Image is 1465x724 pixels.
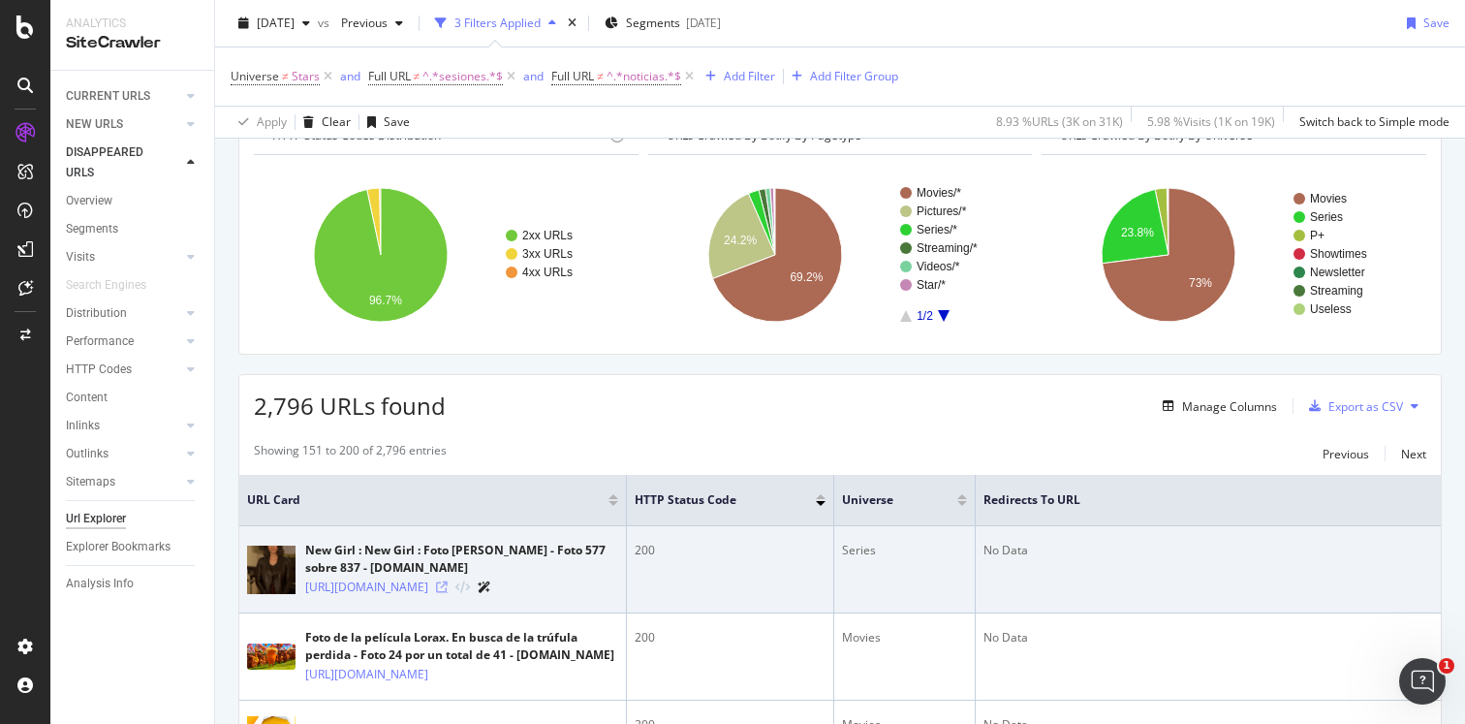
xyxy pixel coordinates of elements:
[1042,171,1426,339] svg: A chart.
[231,68,279,84] span: Universe
[917,260,960,273] text: Videos/*
[784,65,898,88] button: Add Filter Group
[790,270,823,284] text: 69.2%
[917,241,978,255] text: Streaming/*
[1301,391,1403,422] button: Export as CSV
[1401,446,1426,462] div: Next
[66,114,181,135] a: NEW URLS
[842,542,967,559] div: Series
[597,8,729,39] button: Segments[DATE]
[305,665,428,684] a: [URL][DOMAIN_NAME]
[254,442,447,465] div: Showing 151 to 200 of 2,796 entries
[254,390,446,422] span: 2,796 URLs found
[305,629,618,664] div: Foto de la película Lorax. En busca de la trúfula perdida - Foto 24 por un total de 41 - [DOMAIN_...
[917,278,946,292] text: Star/*
[282,68,289,84] span: ≠
[635,629,826,646] div: 200
[983,629,1433,646] div: No Data
[724,68,775,84] div: Add Filter
[305,542,618,577] div: New Girl : New Girl : Foto [PERSON_NAME] - Foto 577 sobre 837 - [DOMAIN_NAME]
[983,542,1433,559] div: No Data
[551,68,594,84] span: Full URL
[1399,8,1449,39] button: Save
[1310,229,1325,242] text: P+
[254,171,639,339] svg: A chart.
[1439,658,1454,674] span: 1
[66,537,171,557] div: Explorer Bookmarks
[66,444,181,464] a: Outlinks
[1399,658,1446,705] iframe: Intercom live chat
[368,68,411,84] span: Full URL
[1310,302,1352,316] text: Useless
[667,127,861,143] span: URLs Crawled By Botify By pagetype
[66,509,201,529] a: Url Explorer
[296,107,351,138] button: Clear
[66,219,201,239] a: Segments
[1323,446,1369,462] div: Previous
[635,491,787,509] span: HTTP Status Code
[66,360,132,380] div: HTTP Codes
[333,8,411,39] button: Previous
[626,15,680,31] span: Segments
[66,86,181,107] a: CURRENT URLS
[66,416,100,436] div: Inlinks
[810,68,898,84] div: Add Filter Group
[1401,442,1426,465] button: Next
[66,219,118,239] div: Segments
[66,303,181,324] a: Distribution
[698,65,775,88] button: Add Filter
[454,15,541,31] div: 3 Filters Applied
[66,416,181,436] a: Inlinks
[66,331,181,352] a: Performance
[272,127,441,143] span: HTTP Status Codes Distribution
[1121,226,1154,239] text: 23.8%
[1310,192,1347,205] text: Movies
[1299,113,1449,130] div: Switch back to Simple mode
[305,578,428,597] a: [URL][DOMAIN_NAME]
[359,107,410,138] button: Save
[1323,442,1369,465] button: Previous
[842,491,928,509] span: Universe
[436,582,448,593] a: Visit Online Page
[1292,107,1449,138] button: Switch back to Simple mode
[66,191,201,211] a: Overview
[1310,266,1365,279] text: Newsletter
[648,171,1033,339] svg: A chart.
[66,574,201,594] a: Analysis Info
[1423,15,1449,31] div: Save
[842,629,967,646] div: Movies
[478,577,491,597] a: AI Url Details
[66,444,109,464] div: Outlinks
[686,15,721,31] div: [DATE]
[66,114,123,135] div: NEW URLS
[1060,127,1253,143] span: URLs Crawled By Botify By universe
[231,107,287,138] button: Apply
[247,531,296,608] img: main image
[66,360,181,380] a: HTTP Codes
[1147,113,1275,130] div: 5.98 % Visits ( 1K on 19K )
[384,113,410,130] div: Save
[247,644,296,670] img: main image
[607,63,681,90] span: ^.*noticias.*$
[422,63,503,90] span: ^.*sesiones.*$
[597,68,604,84] span: ≠
[340,68,360,84] div: and
[1310,210,1343,224] text: Series
[333,15,388,31] span: Previous
[322,113,351,130] div: Clear
[66,537,201,557] a: Explorer Bookmarks
[1155,394,1277,418] button: Manage Columns
[414,68,421,84] span: ≠
[917,205,967,218] text: Pictures/*
[724,234,757,247] text: 24.2%
[1310,284,1363,298] text: Streaming
[523,68,544,84] div: and
[247,491,604,509] span: URL Card
[522,229,573,242] text: 2xx URLs
[66,247,181,268] a: Visits
[523,67,544,85] button: and
[340,67,360,85] button: and
[257,113,287,130] div: Apply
